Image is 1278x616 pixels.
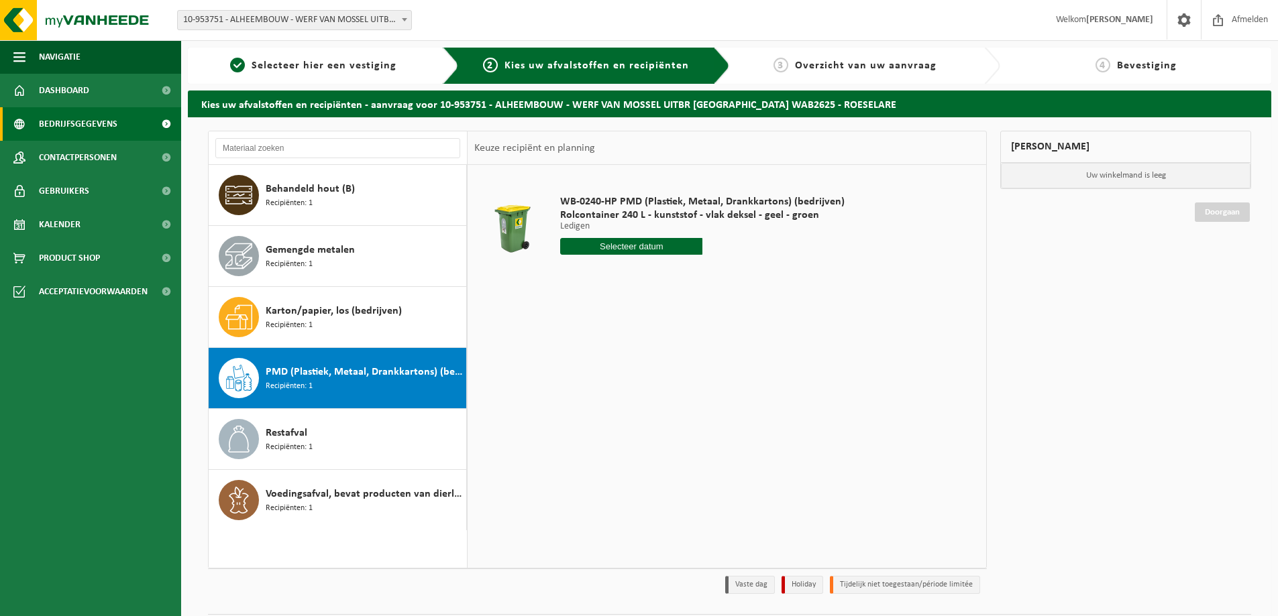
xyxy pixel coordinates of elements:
button: Karton/papier, los (bedrijven) Recipiënten: 1 [209,287,467,348]
div: [PERSON_NAME] [1000,131,1251,163]
a: Doorgaan [1195,202,1250,222]
span: 2 [483,58,498,72]
button: Gemengde metalen Recipiënten: 1 [209,226,467,287]
span: Kalender [39,208,81,241]
input: Selecteer datum [560,238,702,255]
span: Selecteer hier een vestiging [252,60,396,71]
span: Acceptatievoorwaarden [39,275,148,308]
span: PMD (Plastiek, Metaal, Drankkartons) (bedrijven) [266,364,463,380]
button: Restafval Recipiënten: 1 [209,409,467,470]
span: Karton/papier, los (bedrijven) [266,303,402,319]
span: Overzicht van uw aanvraag [795,60,937,71]
span: Product Shop [39,241,100,275]
span: Recipiënten: 1 [266,502,313,515]
li: Tijdelijk niet toegestaan/période limitée [830,576,980,594]
button: PMD (Plastiek, Metaal, Drankkartons) (bedrijven) Recipiënten: 1 [209,348,467,409]
li: Holiday [782,576,823,594]
span: Gemengde metalen [266,242,355,258]
li: Vaste dag [725,576,775,594]
span: Restafval [266,425,307,441]
span: Recipiënten: 1 [266,258,313,271]
span: Navigatie [39,40,81,74]
span: Recipiënten: 1 [266,197,313,210]
span: Kies uw afvalstoffen en recipiënten [504,60,689,71]
span: 10-953751 - ALHEEMBOUW - WERF VAN MOSSEL UITBR ROESELARE WAB2625 - ROESELARE [177,10,412,30]
span: Voedingsafval, bevat producten van dierlijke oorsprong, onverpakt, categorie 3 [266,486,463,502]
h2: Kies uw afvalstoffen en recipiënten - aanvraag voor 10-953751 - ALHEEMBOUW - WERF VAN MOSSEL UITB... [188,90,1271,117]
span: Recipiënten: 1 [266,319,313,332]
button: Voedingsafval, bevat producten van dierlijke oorsprong, onverpakt, categorie 3 Recipiënten: 1 [209,470,467,530]
span: Recipiënten: 1 [266,380,313,393]
span: Rolcontainer 240 L - kunststof - vlak deksel - geel - groen [560,208,845,222]
button: Behandeld hout (B) Recipiënten: 1 [209,165,467,226]
span: Bevestiging [1117,60,1177,71]
span: Dashboard [39,74,89,107]
span: 1 [230,58,245,72]
span: 3 [774,58,788,72]
span: Behandeld hout (B) [266,181,355,197]
span: Contactpersonen [39,141,117,174]
p: Uw winkelmand is leeg [1001,163,1250,188]
strong: [PERSON_NAME] [1086,15,1153,25]
input: Materiaal zoeken [215,138,460,158]
p: Ledigen [560,222,845,231]
span: 10-953751 - ALHEEMBOUW - WERF VAN MOSSEL UITBR ROESELARE WAB2625 - ROESELARE [178,11,411,29]
span: Bedrijfsgegevens [39,107,117,141]
span: 4 [1096,58,1110,72]
span: Recipiënten: 1 [266,441,313,454]
a: 1Selecteer hier een vestiging [195,58,432,74]
span: WB-0240-HP PMD (Plastiek, Metaal, Drankkartons) (bedrijven) [560,195,845,208]
div: Keuze recipiënt en planning [468,131,602,165]
span: Gebruikers [39,174,89,208]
